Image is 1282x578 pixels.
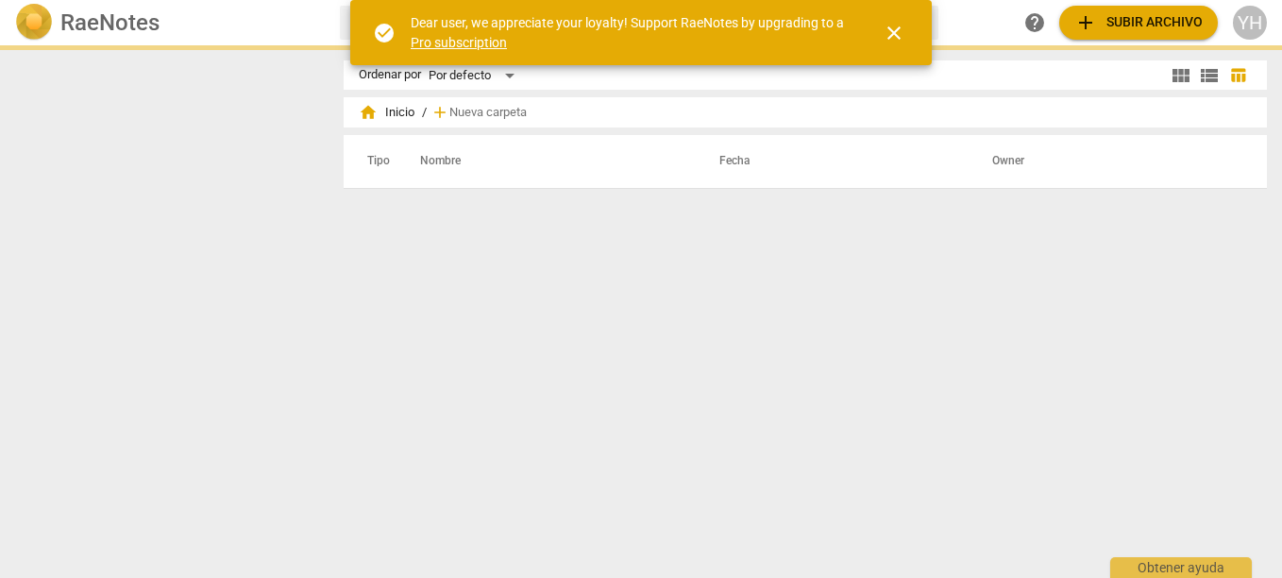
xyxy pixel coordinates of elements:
button: Cerrar [871,10,917,56]
button: Lista [1195,61,1223,90]
span: check_circle [373,22,396,44]
button: Cuadrícula [1167,61,1195,90]
span: table_chart [1229,66,1247,84]
button: Tabla [1223,61,1252,90]
th: Nombre [397,135,697,188]
th: Tipo [352,135,397,188]
span: add [1074,11,1097,34]
div: Ordenar por [359,68,421,82]
span: search [347,11,370,34]
th: Fecha [697,135,970,188]
span: / [422,106,427,120]
span: close [883,22,905,44]
span: help [1023,11,1046,34]
h2: RaeNotes [60,9,160,36]
a: Pro subscription [411,35,507,50]
span: add [430,103,449,122]
img: Logo [15,4,53,42]
span: Nueva carpeta [449,106,527,120]
a: LogoRaeNotes [15,4,325,42]
span: view_list [1198,64,1221,87]
span: view_module [1170,64,1192,87]
a: Obtener ayuda [1018,6,1052,40]
div: Por defecto [429,60,521,91]
div: Obtener ayuda [1110,557,1252,578]
span: Inicio [359,103,414,122]
button: Subir [1059,6,1218,40]
span: home [359,103,378,122]
div: Dear user, we appreciate your loyalty! Support RaeNotes by upgrading to a [411,13,849,52]
span: Subir archivo [1074,11,1203,34]
th: Owner [970,135,1247,188]
button: YH [1233,6,1267,40]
